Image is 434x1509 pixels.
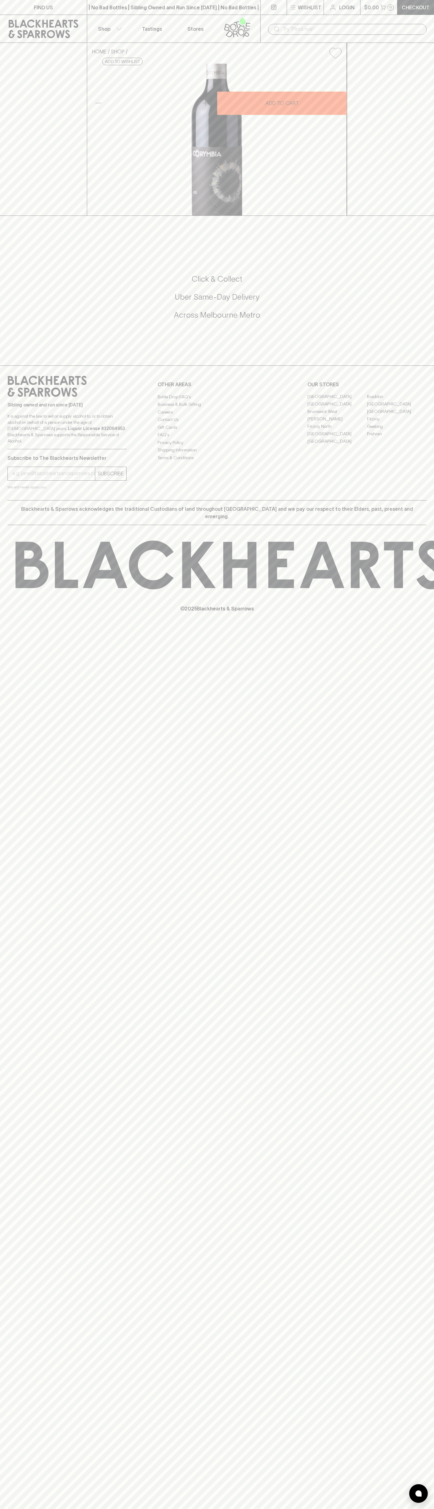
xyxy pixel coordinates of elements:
p: It is against the law to sell or supply alcohol to, or to obtain alcohol on behalf of a person un... [7,413,127,444]
input: Try "Pinot noir" [283,24,422,34]
p: Wishlist [298,4,321,11]
a: Privacy Policy [158,439,277,446]
a: Careers [158,408,277,416]
a: Gift Cards [158,424,277,431]
a: Business & Bulk Gifting [158,401,277,408]
a: Bottle Drop FAQ's [158,393,277,401]
a: HOME [92,49,106,54]
button: SUBSCRIBE [95,467,126,480]
p: OUR STORES [307,381,427,388]
a: Shipping Information [158,446,277,454]
p: Blackhearts & Sparrows acknowledges the traditional Custodians of land throughout [GEOGRAPHIC_DAT... [12,505,422,520]
p: Checkout [402,4,430,11]
p: Login [339,4,355,11]
a: Contact Us [158,416,277,424]
strong: Liquor License #32064953 [68,426,125,431]
button: Shop [87,15,131,43]
p: 0 [389,6,392,9]
p: Stores [187,25,204,33]
button: Add to wishlist [327,45,344,61]
a: Stores [174,15,217,43]
p: Shop [98,25,110,33]
p: $0.00 [364,4,379,11]
img: bubble-icon [415,1490,422,1497]
a: Fitzroy North [307,423,367,430]
input: e.g. jane@blackheartsandsparrows.com.au [12,469,95,478]
p: SUBSCRIBE [98,470,124,477]
img: 39052.png [87,64,347,215]
a: [GEOGRAPHIC_DATA] [367,408,427,415]
h5: Across Melbourne Metro [7,310,427,320]
button: ADD TO CART [217,92,347,115]
a: [GEOGRAPHIC_DATA] [307,430,367,438]
div: Call to action block [7,249,427,353]
a: Prahran [367,430,427,438]
a: SHOP [111,49,124,54]
p: FIND US [34,4,53,11]
a: [GEOGRAPHIC_DATA] [367,401,427,408]
a: Geelong [367,423,427,430]
p: ADD TO CART [266,99,299,107]
a: Brunswick West [307,408,367,415]
p: OTHER AREAS [158,381,277,388]
a: [GEOGRAPHIC_DATA] [307,438,367,445]
p: Tastings [142,25,162,33]
a: FAQ's [158,431,277,439]
a: Braddon [367,393,427,401]
p: We will never spam you [7,484,127,490]
a: Tastings [130,15,174,43]
h5: Uber Same-Day Delivery [7,292,427,302]
button: Add to wishlist [102,58,143,65]
a: [PERSON_NAME] [307,415,367,423]
h5: Click & Collect [7,274,427,284]
a: [GEOGRAPHIC_DATA] [307,393,367,401]
a: Terms & Conditions [158,454,277,461]
p: Sibling owned and run since [DATE] [7,402,127,408]
p: Subscribe to The Blackhearts Newsletter [7,454,127,462]
a: [GEOGRAPHIC_DATA] [307,401,367,408]
a: Fitzroy [367,415,427,423]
